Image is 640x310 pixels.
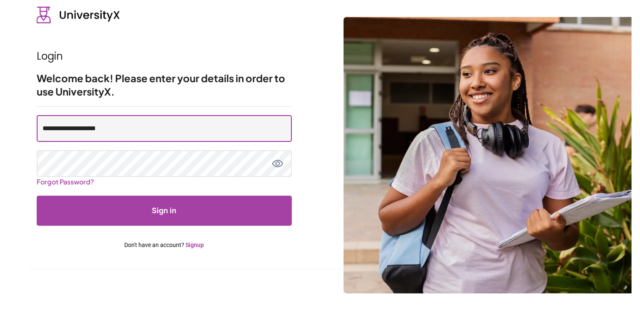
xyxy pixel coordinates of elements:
p: Don't have an account? [37,241,292,249]
a: Signup [186,242,204,248]
button: Submit form [37,196,292,226]
img: UniversityX logo [37,7,120,23]
h2: Welcome back! Please enter your details in order to use UniversityX. [37,71,292,98]
a: Forgot Password? [37,174,94,189]
button: toggle password view [272,158,284,169]
h1: Login [37,50,292,63]
img: login background [344,17,632,293]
